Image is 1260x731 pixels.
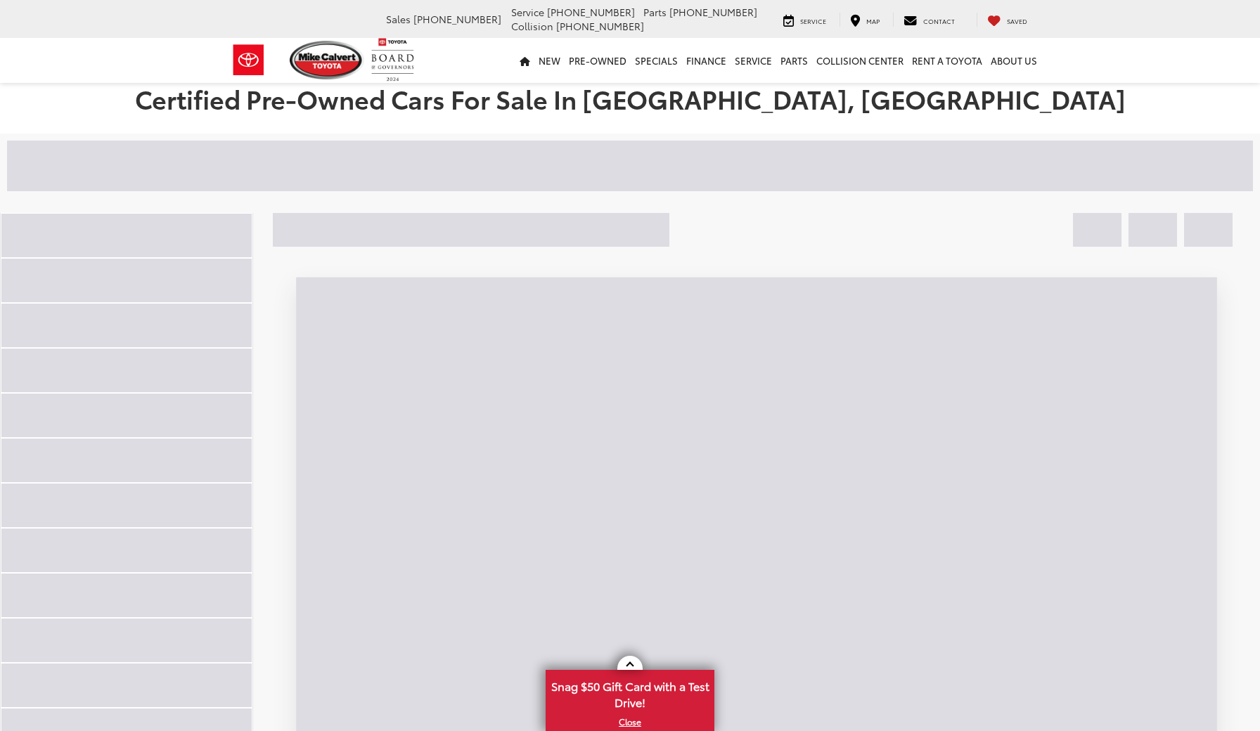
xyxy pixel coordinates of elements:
[413,12,501,26] span: [PHONE_NUMBER]
[986,38,1041,83] a: About Us
[511,19,553,33] span: Collision
[800,16,826,25] span: Service
[866,16,880,25] span: Map
[908,38,986,83] a: Rent a Toyota
[565,38,631,83] a: Pre-Owned
[812,38,908,83] a: Collision Center
[977,13,1038,27] a: My Saved Vehicles
[534,38,565,83] a: New
[731,38,776,83] a: Service
[222,37,275,83] img: Toyota
[669,5,757,19] span: [PHONE_NUMBER]
[290,41,364,79] img: Mike Calvert Toyota
[893,13,965,27] a: Contact
[556,19,644,33] span: [PHONE_NUMBER]
[386,12,411,26] span: Sales
[547,671,713,714] span: Snag $50 Gift Card with a Test Drive!
[511,5,544,19] span: Service
[547,5,635,19] span: [PHONE_NUMBER]
[515,38,534,83] a: Home
[923,16,955,25] span: Contact
[776,38,812,83] a: Parts
[643,5,667,19] span: Parts
[631,38,682,83] a: Specials
[840,13,890,27] a: Map
[1007,16,1027,25] span: Saved
[682,38,731,83] a: Finance
[773,13,837,27] a: Service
